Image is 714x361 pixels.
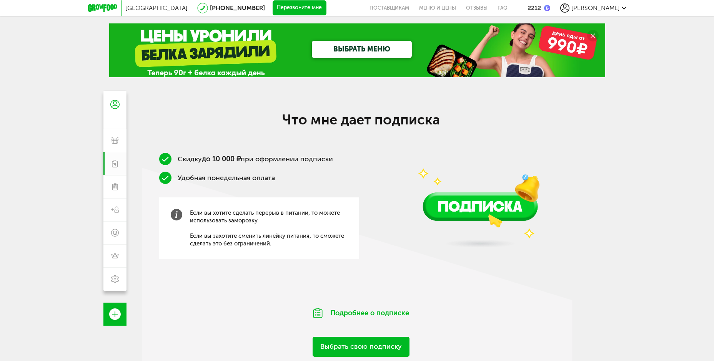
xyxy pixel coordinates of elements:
span: Если вы хотите сделать перерыв в питании, то можете использовать заморозку. Если вы захотите смен... [190,209,348,247]
h2: Что мне дает подписка [207,111,515,128]
img: bonus_b.cdccf46.png [544,5,550,11]
span: [PERSON_NAME] [571,4,620,12]
a: [PHONE_NUMBER] [210,4,265,12]
b: до 10 000 ₽ [202,155,241,163]
img: vUQQD42TP1CeN4SU.png [398,111,563,256]
button: Перезвоните мне [273,0,326,16]
span: [GEOGRAPHIC_DATA] [125,4,188,12]
img: info-grey.b4c3b60.svg [171,209,182,220]
div: 2212 [528,4,541,12]
span: Скидку при оформлении подписки [178,155,333,163]
a: Выбрать свою подписку [313,337,409,356]
div: Подробнее о подписке [292,298,430,328]
span: Удобная понедельная оплата [178,174,275,182]
a: ВЫБРАТЬ МЕНЮ [312,41,412,58]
